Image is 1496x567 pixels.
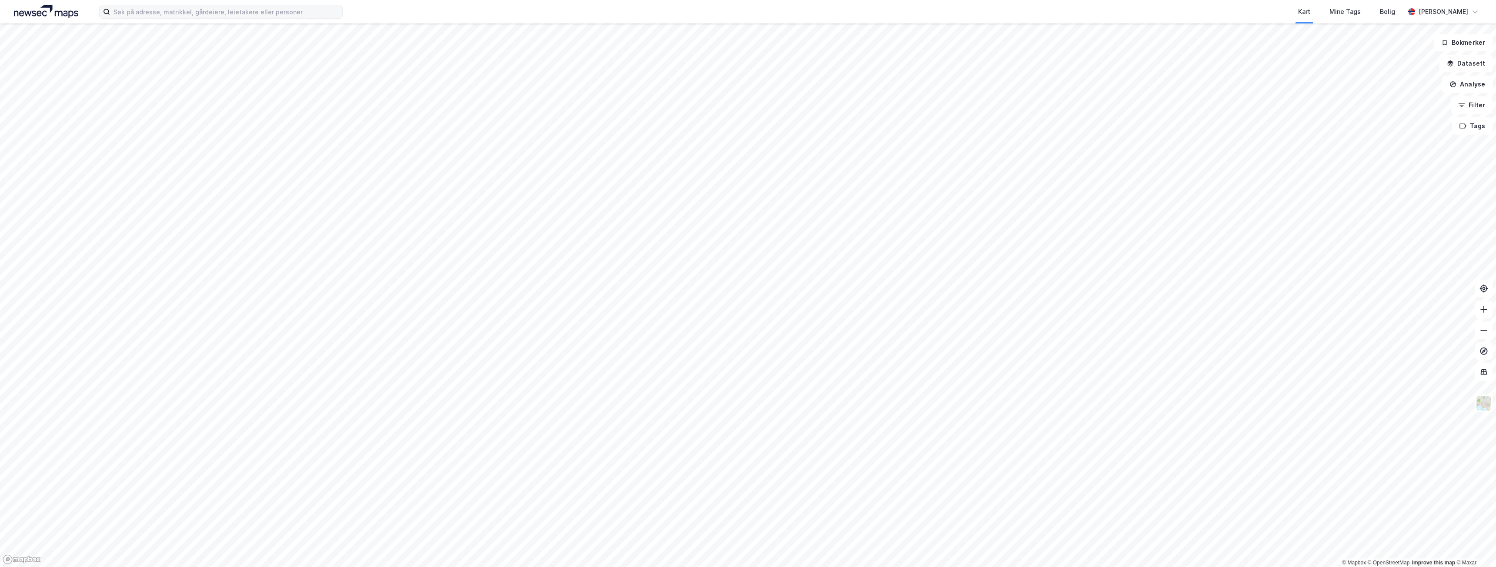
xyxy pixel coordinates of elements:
[1476,395,1492,411] img: Z
[1412,560,1455,566] a: Improve this map
[1451,96,1493,114] button: Filter
[1419,7,1468,17] div: [PERSON_NAME]
[1329,7,1361,17] div: Mine Tags
[1439,55,1493,72] button: Datasett
[1380,7,1395,17] div: Bolig
[1453,525,1496,567] div: Kontrollprogram for chat
[110,5,342,18] input: Søk på adresse, matrikkel, gårdeiere, leietakere eller personer
[3,554,41,564] a: Mapbox homepage
[1442,76,1493,93] button: Analyse
[1298,7,1310,17] div: Kart
[1434,34,1493,51] button: Bokmerker
[1453,525,1496,567] iframe: Chat Widget
[14,5,78,18] img: logo.a4113a55bc3d86da70a041830d287a7e.svg
[1452,117,1493,135] button: Tags
[1342,560,1366,566] a: Mapbox
[1368,560,1410,566] a: OpenStreetMap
